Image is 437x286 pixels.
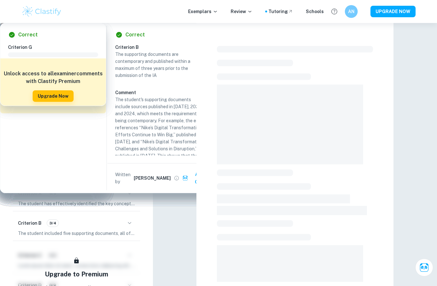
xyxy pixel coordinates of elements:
[370,6,416,17] button: UPGRADE NOW
[115,96,205,173] p: The student's supporting documents include sources published in [DATE], 2023, and 2024, which mee...
[4,70,103,85] h6: Unlock access to all examiner comments with Clastify Premium
[134,175,171,182] h6: [PERSON_NAME]
[115,51,205,79] p: The supporting documents are contemporary and published within a maximum of three years prior to ...
[45,269,108,279] h5: Upgrade to Premium
[188,8,218,15] p: Exemplars
[115,89,205,96] h6: Comment
[182,175,188,181] img: clai.svg
[47,220,59,226] span: 3/4
[306,8,324,15] a: Schools
[115,44,211,51] h6: Criterion B
[18,31,38,39] h6: Correct
[8,44,103,51] h6: Criterion G
[345,5,358,18] button: AN
[115,171,132,185] p: Written by
[21,5,62,18] img: Clastify logo
[329,6,340,17] button: Help and Feedback
[18,220,42,227] h6: Criterion B
[172,174,181,183] button: View full profile
[47,191,58,196] span: 5/5
[33,90,74,102] button: Upgrade Now
[348,8,355,15] h6: AN
[18,230,135,237] p: The student included five supporting documents, all of which are contemporary and published withi...
[415,259,433,276] button: Ask Clai
[125,31,145,39] h6: Correct
[231,8,252,15] p: Review
[181,169,211,188] button: Ask Clai
[18,190,42,197] h6: Criterion A
[18,200,135,207] p: The student has effectively identified the key concept of change, which is clearly indicated on t...
[268,8,293,15] a: Tutoring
